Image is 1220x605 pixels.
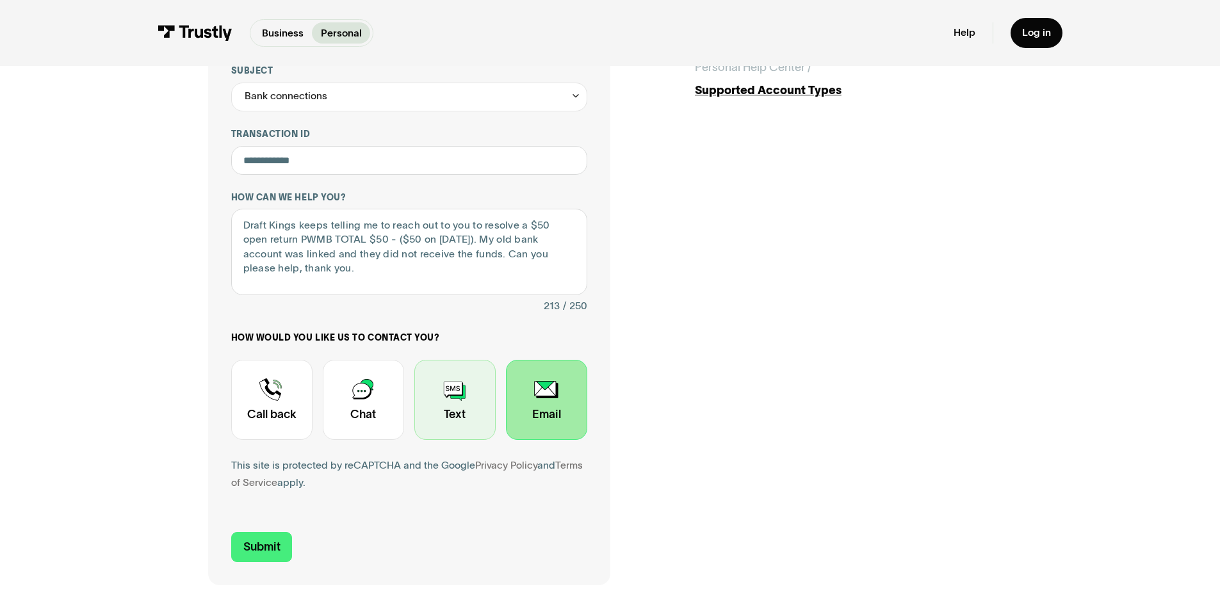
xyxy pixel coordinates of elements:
img: Trustly Logo [158,25,232,41]
a: Privacy Policy [475,460,537,471]
div: 213 [544,298,560,315]
label: Transaction ID [231,129,587,140]
div: Bank connections [245,88,327,105]
div: This site is protected by reCAPTCHA and the Google and apply. [231,457,587,492]
div: Bank connections [231,83,587,111]
label: How can we help you? [231,192,587,204]
input: Submit [231,532,293,562]
div: Supported Account Types [695,82,1013,99]
div: / 250 [563,298,587,315]
a: Help [954,26,975,39]
a: Personal [312,22,370,44]
div: Log in [1022,26,1051,39]
a: Log in [1011,18,1062,48]
a: Business [253,22,312,44]
p: Personal [321,26,362,41]
a: Personal Help Center /Supported Account Types [695,59,1013,99]
div: Personal Help Center / [695,59,811,76]
label: How would you like us to contact you? [231,332,587,344]
p: Business [262,26,304,41]
label: Subject [231,65,587,77]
